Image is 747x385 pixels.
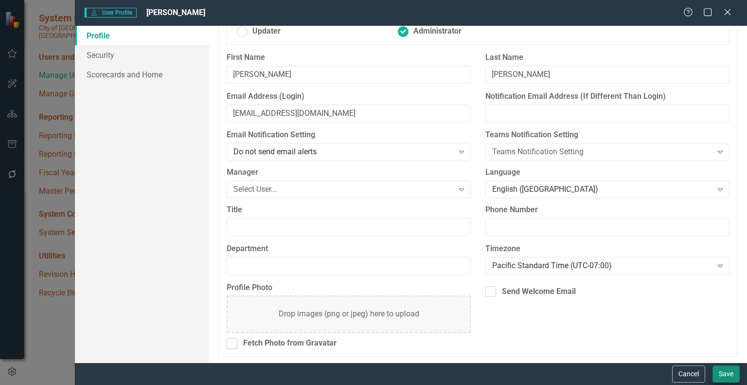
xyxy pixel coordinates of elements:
span: Administrator [413,26,462,37]
div: English ([GEOGRAPHIC_DATA]) [492,184,712,195]
label: Teams Notification Setting [485,129,729,141]
button: Save [712,366,740,383]
label: Timezone [485,243,729,255]
span: [PERSON_NAME] [146,8,205,17]
label: Department [227,243,471,255]
div: Select User... [233,184,453,195]
div: Send Welcome Email [502,286,576,297]
div: Teams Notification Setting [492,147,712,158]
div: Fetch Photo from Gravatar [243,338,337,349]
a: Security [75,45,209,65]
label: Email Notification Setting [227,129,471,141]
span: User Profile [85,8,137,18]
a: Scorecards and Home [75,65,209,84]
button: Cancel [672,366,705,383]
span: Updater [252,26,281,37]
label: Last Name [485,52,729,63]
label: Notification Email Address (If Different Than Login) [485,91,729,102]
label: Profile Photo [227,282,471,293]
a: Profile [75,26,209,45]
label: Phone Number [485,204,729,216]
div: Do not send email alerts [233,147,453,158]
label: Language [485,167,729,178]
div: Pacific Standard Time (UTC-07:00) [492,260,712,271]
label: Manager [227,167,471,178]
div: Drop images (png or jpeg) here to upload [279,309,419,320]
label: Email Address (Login) [227,91,471,102]
label: First Name [227,52,471,63]
label: Title [227,204,471,216]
